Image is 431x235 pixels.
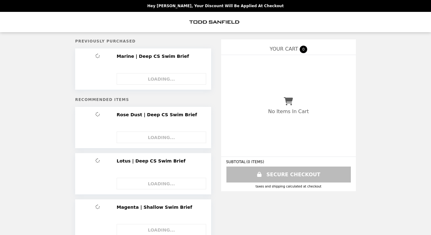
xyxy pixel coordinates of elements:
[270,46,298,52] span: YOUR CART
[147,4,283,8] p: Hey [PERSON_NAME], your discount will be applied at checkout
[189,16,242,28] img: Brand Logo
[117,112,200,117] h2: Rose Dust | Deep CS Swim Brief
[226,160,246,164] span: SUBTOTAL
[117,53,191,59] h2: Marine | Deep CS Swim Brief
[246,160,264,164] span: ( 0 ITEMS )
[300,46,307,53] span: 0
[117,158,188,164] h2: Lotus | Deep CS Swim Brief
[75,97,211,102] h5: Recommended Items
[226,185,351,188] div: Taxes and Shipping calculated at checkout
[75,39,211,43] h5: Previously Purchased
[117,204,195,210] h2: Magenta | Shallow Swim Brief
[268,108,309,114] p: No Items In Cart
